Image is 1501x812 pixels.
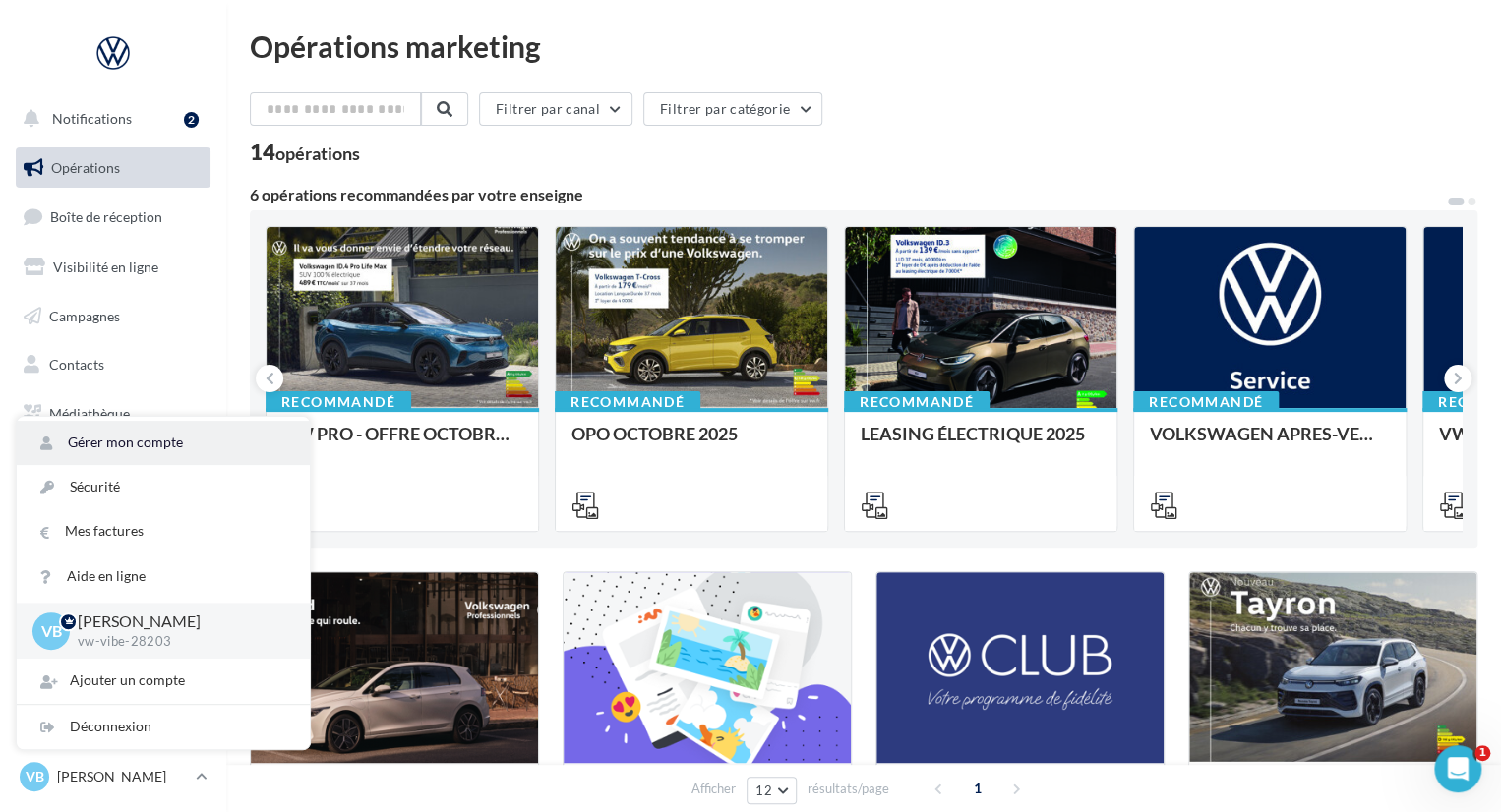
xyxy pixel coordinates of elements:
[250,187,1446,203] div: 6 opérations recommandées par votre enseigne
[12,442,214,484] a: Calendrier
[844,391,990,413] div: Recommandé
[747,777,797,804] button: 12
[49,307,120,323] span: Campagnes
[282,424,522,463] div: VW PRO - OFFRE OCTOBRE 25
[1133,391,1279,413] div: Recommandé
[78,633,278,651] p: vw-vibe-28203
[1434,745,1481,792] iframe: Intercom live chat
[26,767,44,786] span: VB
[17,465,310,509] a: Sécurité
[53,259,158,275] span: Visibilité en ligne
[41,619,62,642] span: VB
[691,780,736,798] span: Afficher
[17,705,310,749] div: Déconnexion
[50,208,162,225] span: Boîte de réception
[49,405,130,422] span: Médiathèque
[962,773,993,804] span: 1
[17,554,310,599] a: Aide en ligne
[12,247,214,288] a: Visibilité en ligne
[184,112,199,128] div: 2
[49,356,104,373] span: Contacts
[12,344,214,385] a: Contacts
[1474,745,1490,761] span: 1
[12,556,214,614] a: Campagnes DataOnDemand
[275,145,360,162] div: opérations
[808,780,889,798] span: résultats/page
[12,296,214,337] a: Campagnes
[12,393,214,435] a: Médiathèque
[17,421,310,465] a: Gérer mon compte
[57,767,188,786] p: [PERSON_NAME]
[755,783,772,798] span: 12
[266,391,411,413] div: Recommandé
[12,147,214,189] a: Opérations
[250,31,1477,61] div: Opérations marketing
[52,110,132,127] span: Notifications
[78,610,278,633] p: [PERSON_NAME]
[17,659,310,703] div: Ajouter un compte
[12,98,207,140] button: Notifications 2
[861,424,1101,463] div: LEASING ÉLECTRIQUE 2025
[12,196,214,238] a: Boîte de réception
[555,391,700,413] div: Recommandé
[16,758,210,795] a: VB [PERSON_NAME]
[250,142,360,163] div: 14
[1150,424,1390,463] div: VOLKSWAGEN APRES-VENTE
[12,491,214,549] a: PLV et print personnalisable
[17,509,310,553] a: Mes factures
[51,159,120,176] span: Opérations
[479,92,632,126] button: Filtrer par canal
[571,424,811,463] div: OPO OCTOBRE 2025
[643,92,822,126] button: Filtrer par catégorie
